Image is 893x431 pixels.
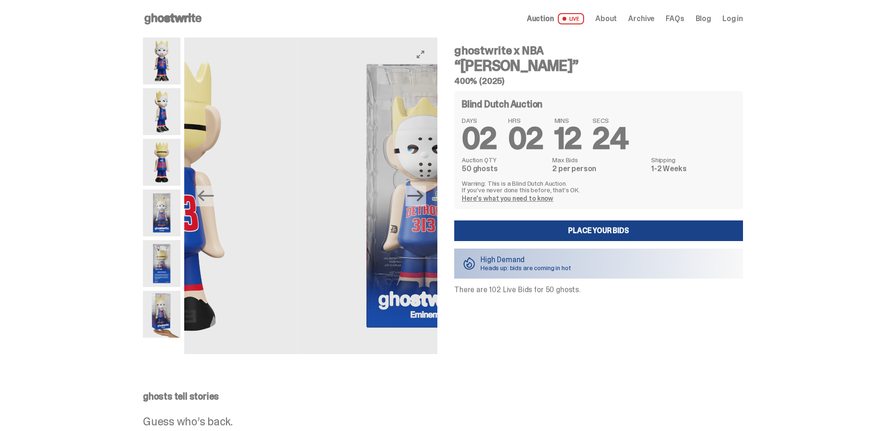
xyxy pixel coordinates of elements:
a: About [595,15,617,23]
dd: 50 ghosts [462,165,547,173]
a: FAQs [666,15,684,23]
span: 02 [462,119,497,158]
img: Eminem_NBA_400_13.png [143,240,180,287]
dd: 2 per person [552,165,645,173]
img: Eminem_NBA_400_12.png [143,189,180,236]
button: Next [405,186,426,206]
dt: Shipping [651,157,735,163]
img: Copy%20of%20Eminem_NBA_400_3.png [143,88,180,135]
p: Heads up: bids are coming in hot [480,265,571,271]
span: HRS [508,117,543,124]
a: Auction LIVE [527,13,584,24]
button: Previous [195,186,216,206]
span: LIVE [558,13,585,24]
img: Eminem_NBA_400_12.png [298,38,551,354]
span: 24 [593,119,628,158]
p: There are 102 Live Bids for 50 ghosts. [454,286,743,294]
h4: ghostwrite x NBA [454,45,743,56]
p: Warning: This is a Blind Dutch Auction. If you’ve never done this before, that’s OK. [462,180,735,193]
span: Auction [527,15,554,23]
span: 12 [555,119,582,158]
img: Copy%20of%20Eminem_NBA_400_6.png [143,139,180,186]
p: ghosts tell stories [143,392,743,401]
h4: Blind Dutch Auction [462,99,542,109]
dd: 1-2 Weeks [651,165,735,173]
dt: Max Bids [552,157,645,163]
h3: “[PERSON_NAME]” [454,58,743,73]
a: Archive [628,15,654,23]
a: Place your Bids [454,220,743,241]
span: MINS [555,117,582,124]
span: DAYS [462,117,497,124]
img: Copy%20of%20Eminem_NBA_400_1.png [143,38,180,84]
h5: 400% (2025) [454,77,743,85]
a: Here's what you need to know [462,194,553,203]
a: Log in [722,15,743,23]
button: View full-screen [415,49,426,60]
span: SECS [593,117,628,124]
p: High Demand [480,256,571,264]
img: eminem%20scale.png [143,291,180,338]
dt: Auction QTY [462,157,547,163]
span: 02 [508,119,543,158]
a: Blog [696,15,711,23]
